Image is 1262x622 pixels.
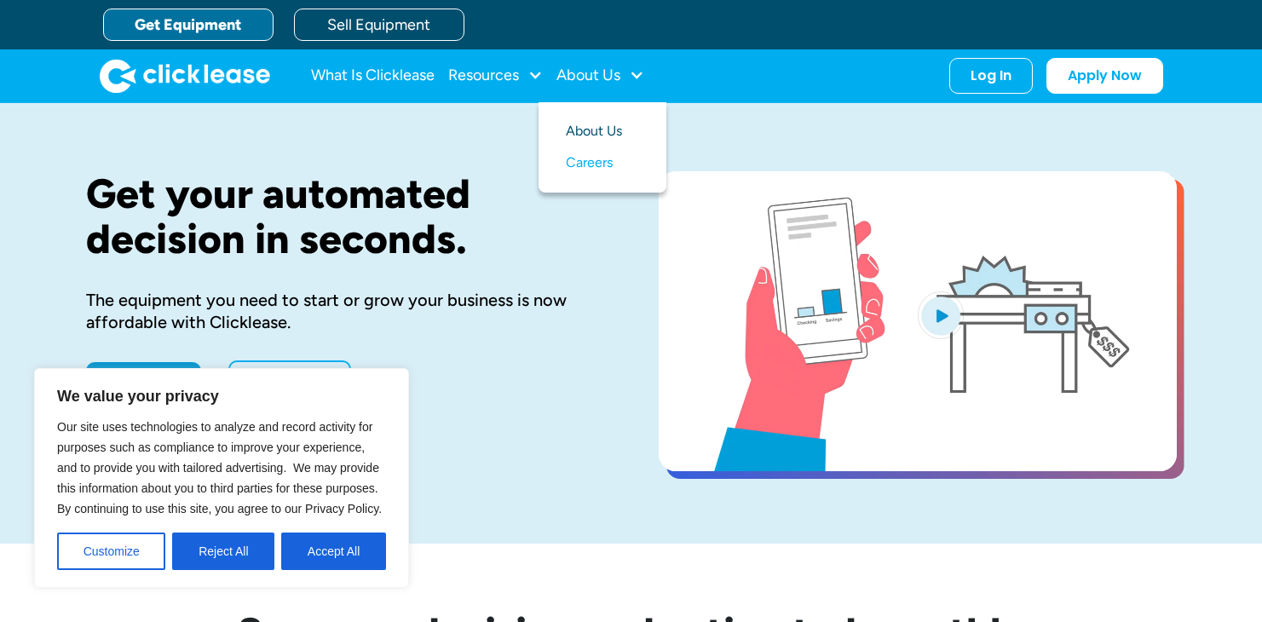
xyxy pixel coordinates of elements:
[57,420,382,515] span: Our site uses technologies to analyze and record activity for purposes such as compliance to impr...
[971,67,1011,84] div: Log In
[311,59,435,93] a: What Is Clicklease
[34,368,409,588] div: We value your privacy
[556,59,644,93] div: About Us
[918,291,964,339] img: Blue play button logo on a light blue circular background
[57,386,386,406] p: We value your privacy
[100,59,270,93] img: Clicklease logo
[566,116,639,147] a: About Us
[281,533,386,570] button: Accept All
[228,360,351,398] a: Learn More
[100,59,270,93] a: home
[86,362,201,396] a: Apply Now
[57,533,165,570] button: Customize
[86,289,604,333] div: The equipment you need to start or grow your business is now affordable with Clicklease.
[566,147,639,179] a: Careers
[1046,58,1163,94] a: Apply Now
[659,171,1177,471] a: open lightbox
[172,533,274,570] button: Reject All
[448,59,543,93] div: Resources
[103,9,274,41] a: Get Equipment
[539,102,666,193] nav: About Us
[294,9,464,41] a: Sell Equipment
[86,171,604,262] h1: Get your automated decision in seconds.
